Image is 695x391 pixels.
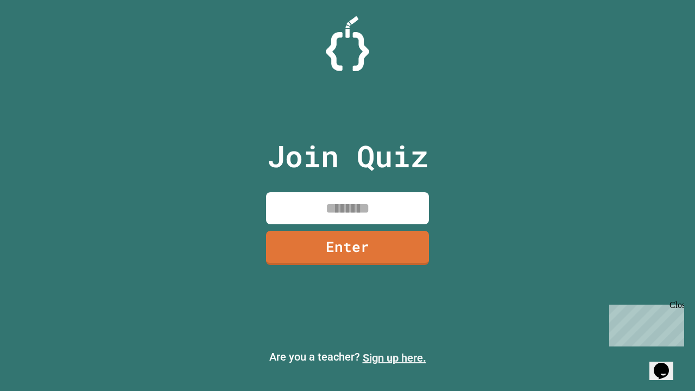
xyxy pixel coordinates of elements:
iframe: chat widget [649,348,684,380]
img: Logo.svg [326,16,369,71]
div: Chat with us now!Close [4,4,75,69]
p: Join Quiz [267,134,428,179]
p: Are you a teacher? [9,349,686,366]
a: Sign up here. [363,351,426,364]
iframe: chat widget [605,300,684,346]
a: Enter [266,231,429,265]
